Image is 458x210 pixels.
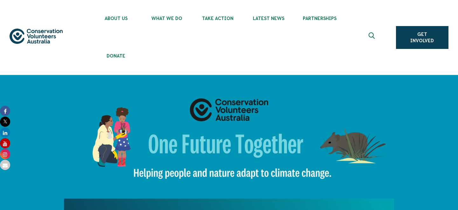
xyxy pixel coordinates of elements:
[10,29,63,44] img: logo.svg
[368,32,376,43] span: Expand search box
[243,16,294,21] span: Latest News
[91,53,142,58] span: Donate
[91,16,142,21] span: About Us
[192,16,243,21] span: Take Action
[294,16,345,21] span: Partnerships
[142,16,192,21] span: What We Do
[396,26,448,49] a: Get Involved
[365,30,380,45] button: Expand search box Close search box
